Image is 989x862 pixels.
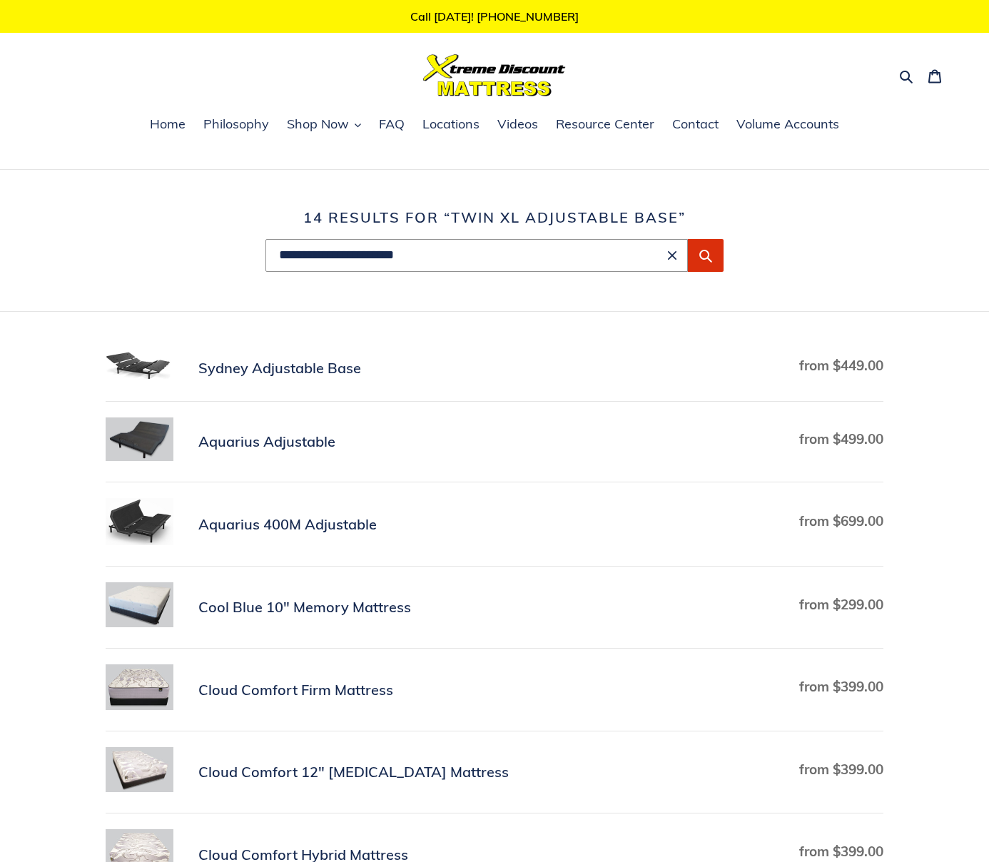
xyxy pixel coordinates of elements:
h1: 14 results for “twin xl adjustable base” [106,209,883,226]
a: Locations [415,114,487,136]
span: Locations [422,116,480,133]
a: Cloud Comfort 12" Memory Foam Mattress [106,747,883,798]
span: FAQ [379,116,405,133]
a: Cloud Comfort Firm Mattress [106,664,883,715]
a: Aquarius 400M Adjustable [106,498,883,550]
a: Volume Accounts [729,114,846,136]
span: Home [150,116,186,133]
button: Shop Now [280,114,368,136]
span: Resource Center [556,116,654,133]
a: Home [143,114,193,136]
a: Sydney Adjustable Base [106,351,883,385]
a: FAQ [372,114,412,136]
input: Search [265,239,688,272]
a: Resource Center [549,114,661,136]
span: Contact [672,116,719,133]
a: Videos [490,114,545,136]
span: Philosophy [203,116,269,133]
span: Shop Now [287,116,349,133]
span: Videos [497,116,538,133]
button: Clear search term [664,247,681,264]
a: Aquarius Adjustable [106,417,883,467]
a: Philosophy [196,114,276,136]
button: Submit [688,239,724,272]
span: Volume Accounts [736,116,839,133]
img: Xtreme Discount Mattress [423,54,566,96]
a: Contact [665,114,726,136]
a: Cool Blue 10" Memory Mattress [106,582,883,633]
